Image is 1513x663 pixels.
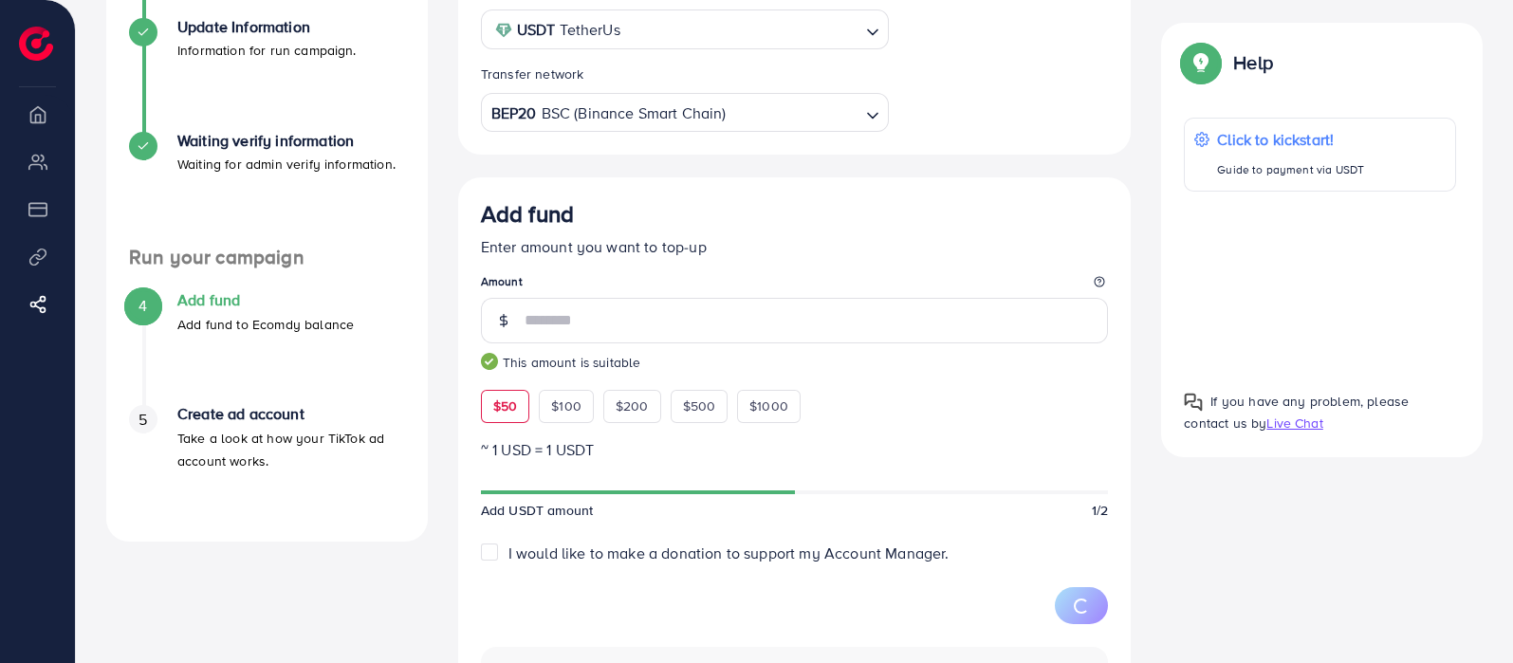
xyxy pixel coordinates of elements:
li: Update Information [106,18,428,132]
img: Popup guide [1184,46,1218,80]
input: Search for option [626,15,858,45]
li: Waiting verify information [106,132,428,246]
h4: Run your campaign [106,246,428,269]
div: Search for option [481,93,889,132]
li: Create ad account [106,405,428,519]
span: $1000 [749,396,788,415]
img: guide [481,353,498,370]
div: Search for option [481,9,889,48]
span: 4 [138,295,147,317]
span: $200 [616,396,649,415]
p: Information for run campaign. [177,39,357,62]
p: ~ 1 USD = 1 USDT [481,438,1109,461]
span: $50 [493,396,517,415]
span: TetherUs [560,16,619,44]
label: Transfer network [481,64,584,83]
h3: Add fund [481,200,574,228]
p: Enter amount you want to top-up [481,235,1109,258]
img: Popup guide [1184,393,1203,412]
span: BSC (Binance Smart Chain) [542,100,727,127]
iframe: Chat [1432,578,1499,649]
li: Add fund [106,291,428,405]
span: If you have any problem, please contact us by [1184,392,1409,433]
span: Live Chat [1266,414,1322,433]
span: $100 [551,396,581,415]
p: Click to kickstart! [1217,128,1364,151]
strong: USDT [517,16,556,44]
small: This amount is suitable [481,353,1109,372]
legend: Amount [481,273,1109,297]
h4: Waiting verify information [177,132,396,150]
span: 1/2 [1092,501,1108,520]
p: Waiting for admin verify information. [177,153,396,175]
p: Add fund to Ecomdy balance [177,313,354,336]
span: I would like to make a donation to support my Account Manager. [508,543,950,563]
p: Take a look at how your TikTok ad account works. [177,427,405,472]
span: $500 [683,396,716,415]
input: Search for option [729,99,859,128]
p: Help [1233,51,1273,74]
h4: Update Information [177,18,357,36]
span: Add USDT amount [481,501,593,520]
p: Guide to payment via USDT [1217,158,1364,181]
h4: Create ad account [177,405,405,423]
strong: BEP20 [491,100,537,127]
img: coin [495,22,512,39]
img: logo [19,27,53,61]
h4: Add fund [177,291,354,309]
span: 5 [138,409,147,431]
